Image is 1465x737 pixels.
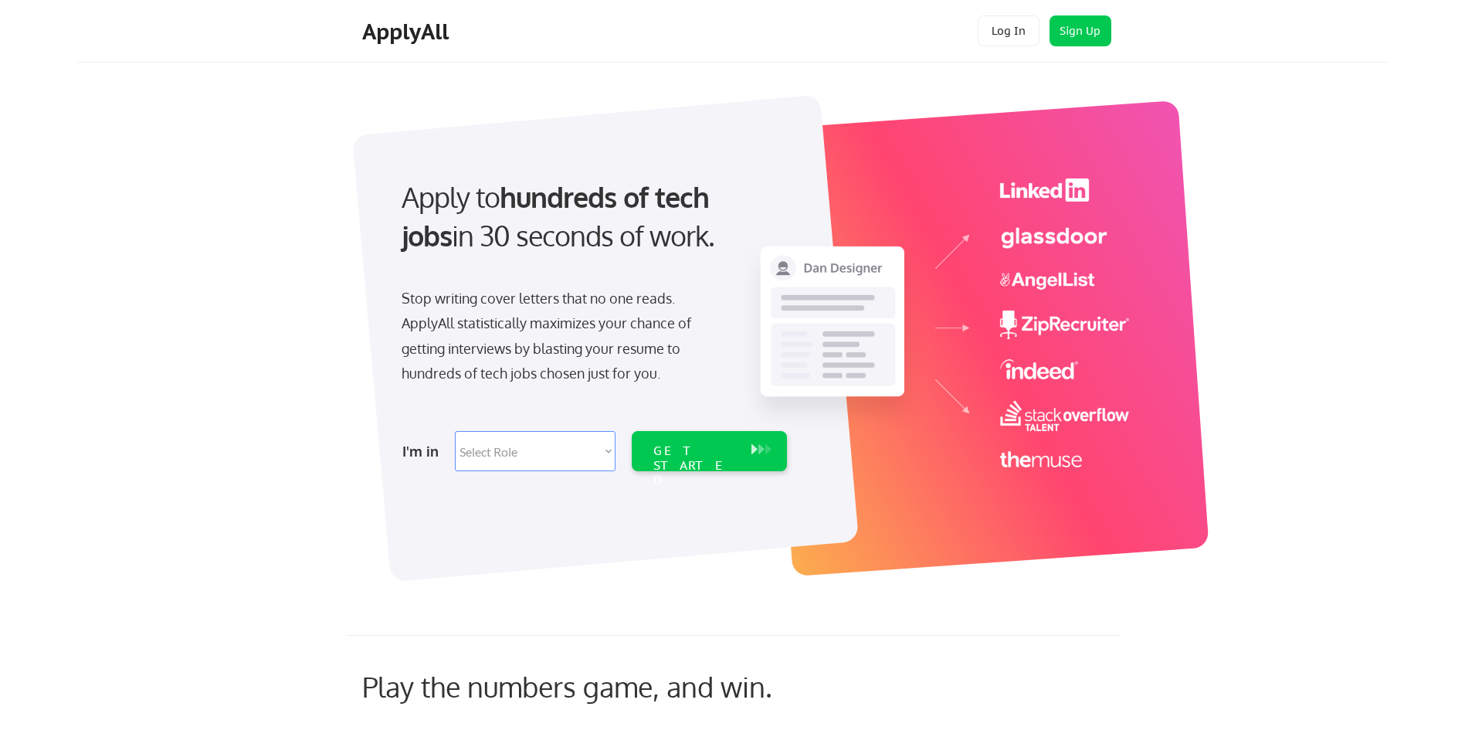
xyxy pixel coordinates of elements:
button: Sign Up [1050,15,1111,46]
div: GET STARTED [653,443,736,488]
div: I'm in [402,439,446,464]
button: Log In [978,15,1039,46]
div: Apply to in 30 seconds of work. [402,178,781,256]
div: Play the numbers game, and win. [362,670,841,703]
div: Stop writing cover letters that no one reads. ApplyAll statistically maximizes your chance of get... [402,286,719,386]
div: ApplyAll [362,19,453,45]
strong: hundreds of tech jobs [402,179,716,253]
